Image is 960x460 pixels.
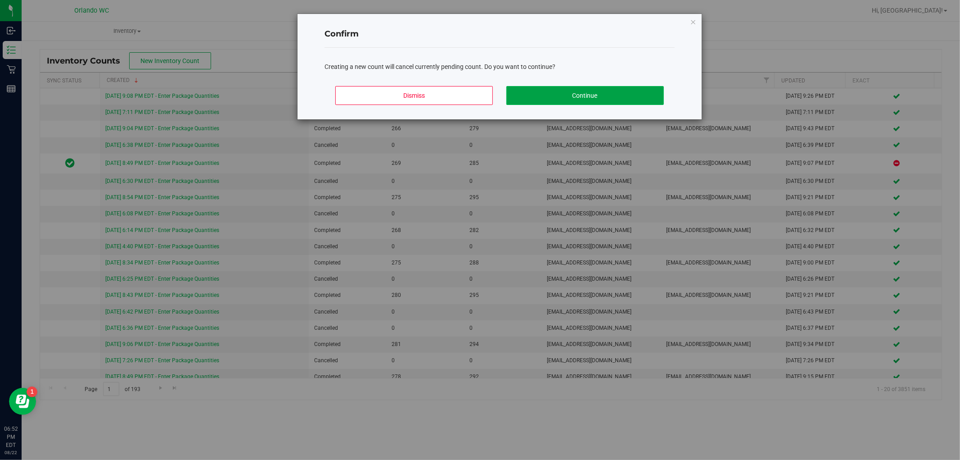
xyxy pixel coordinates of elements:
iframe: Resource center [9,388,36,415]
h4: Confirm [325,28,675,40]
button: Close modal [690,16,696,27]
iframe: Resource center unread badge [27,387,37,397]
button: Dismiss [335,86,493,105]
span: Creating a new count will cancel currently pending count. Do you want to continue? [325,63,555,70]
button: Continue [506,86,664,105]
